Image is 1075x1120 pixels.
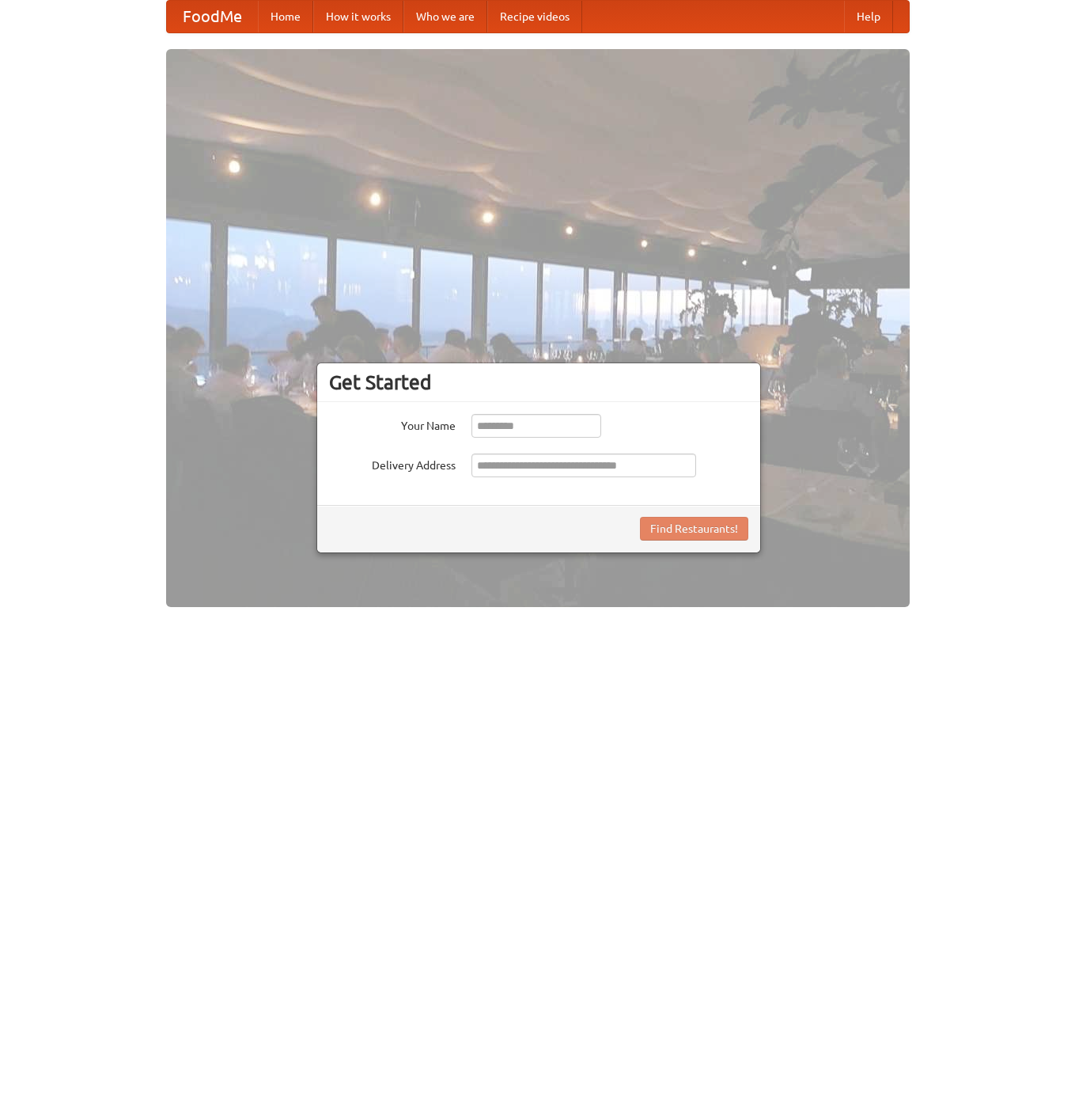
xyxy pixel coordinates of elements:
[403,1,487,32] a: Who we are
[258,1,313,32] a: Home
[313,1,403,32] a: How it works
[844,1,893,32] a: Help
[329,454,456,473] label: Delivery Address
[167,1,258,32] a: FoodMe
[487,1,582,32] a: Recipe videos
[329,370,748,394] h3: Get Started
[640,517,748,541] button: Find Restaurants!
[329,414,456,434] label: Your Name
